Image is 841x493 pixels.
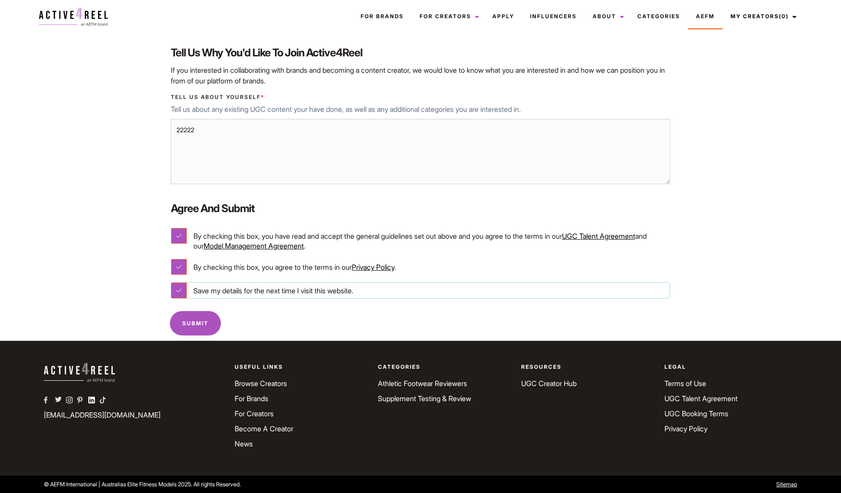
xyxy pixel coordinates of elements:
a: AEFM Linkedin [88,395,99,406]
a: Categories [629,4,688,28]
label: Tell us why you'd like to join Active4Reel [171,45,671,60]
a: AEFM Facebook [44,395,55,406]
a: For Brands [353,4,412,28]
a: For Brands [235,394,268,403]
label: Agree and Submit [171,201,671,216]
a: Privacy Policy [664,424,707,433]
a: UGC Talent Agreement [664,394,738,403]
a: Supplement Testing & Review [378,394,471,403]
label: Tell us about yourself [171,93,671,101]
img: a4r-logo-white.svg [44,363,115,381]
a: UGC Creator Hub [521,379,577,388]
input: By checking this box, you have read and accept the general guidelines set out above and you agree... [171,228,187,244]
img: a4r-logo.svg [39,8,108,26]
p: Tell us about any existing UGC content your have done, as well as any additional categories you a... [171,104,671,114]
a: AEFM [688,4,723,28]
a: AEFM Instagram [66,395,77,406]
a: Model Management Agreement [204,241,304,250]
a: For Creators [235,409,274,418]
p: Resources [521,363,654,371]
p: Useful Links [235,363,367,371]
label: By checking this box, you have read and accept the general guidelines set out above and you agree... [171,228,670,251]
p: © AEFM International | Australias Elite Fitness Models 2025. All rights Reserved. [44,480,479,489]
input: By checking this box, you agree to the terms in ourPrivacy Policy. [171,259,187,275]
a: Apply [484,4,522,28]
p: Categories [378,363,511,371]
input: Submit [170,311,221,335]
a: UGC Talent Agreement [562,232,635,241]
a: Terms of Use [664,379,706,388]
a: Sitemap [776,481,797,488]
label: By checking this box, you agree to the terms in our . [171,259,670,275]
input: Save my details for the next time I visit this website. [171,283,187,298]
a: AEFM TikTok [99,395,110,406]
a: AEFM Pinterest [77,395,88,406]
a: My Creators(0) [723,4,802,28]
a: Become A Creator [235,424,293,433]
a: Athletic Footwear Reviewers [378,379,467,388]
p: Legal [664,363,797,371]
a: For Creators [412,4,484,28]
a: News [235,439,253,448]
a: Influencers [522,4,585,28]
a: UGC Booking Terms [664,409,728,418]
a: [EMAIL_ADDRESS][DOMAIN_NAME] [44,410,161,419]
a: Privacy Policy [352,263,394,272]
label: Save my details for the next time I visit this website. [171,283,670,298]
a: AEFM Twitter [55,395,66,406]
span: (0) [779,13,789,20]
a: About [585,4,629,28]
p: If you interested in collaborating with brands and becoming a content creator, we would love to k... [171,65,671,86]
a: Browse Creators [235,379,287,388]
